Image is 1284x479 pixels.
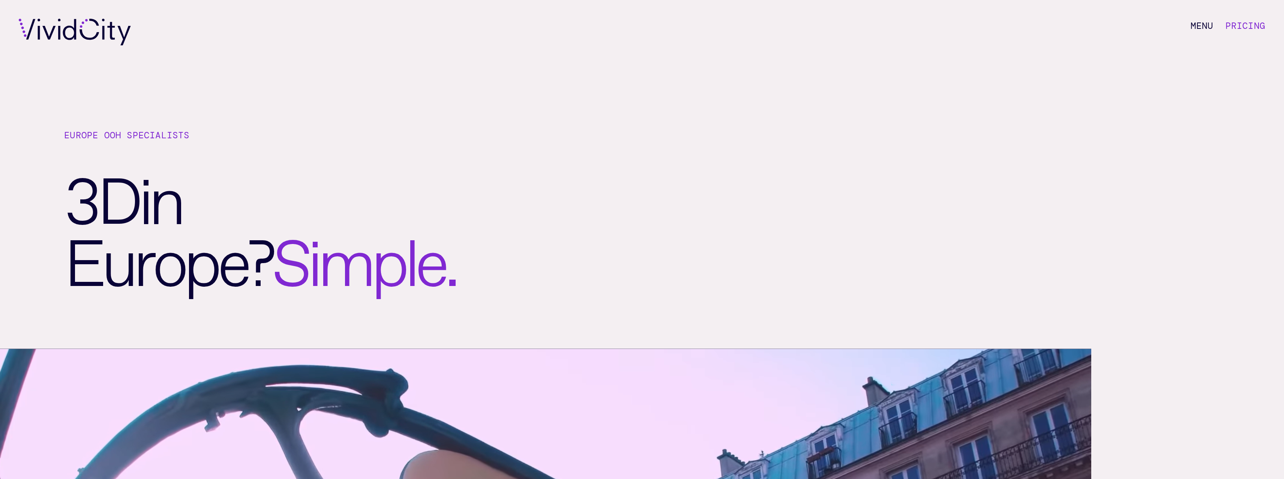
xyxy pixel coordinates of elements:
a: Pricing [1225,20,1265,31]
span: Europe [64,237,247,270]
span: Simple [272,237,445,270]
span: 3D [64,175,139,208]
h2: in ? [64,161,1220,285]
h1: Europe OOH Specialists [64,128,1220,142]
span: . [272,237,456,270]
